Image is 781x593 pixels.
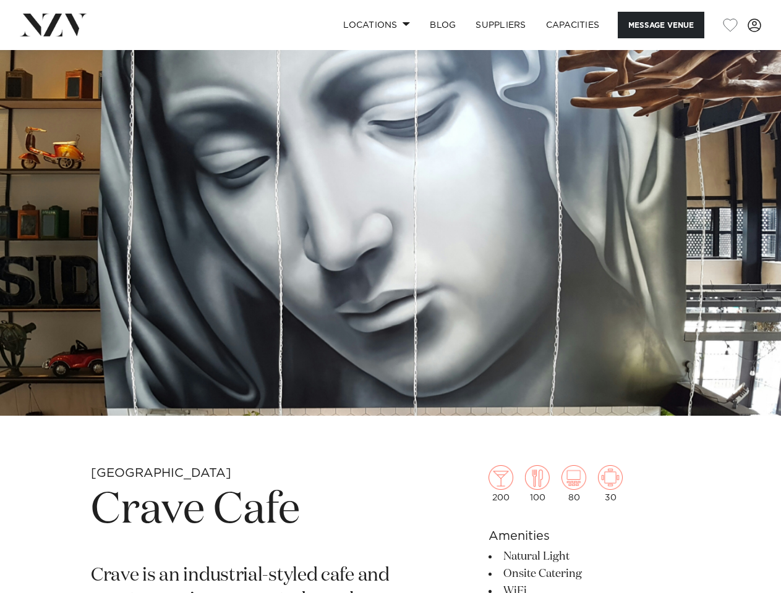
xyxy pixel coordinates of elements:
[466,12,536,38] a: SUPPLIERS
[618,12,704,38] button: Message Venue
[598,465,623,490] img: meeting.png
[91,467,231,479] small: [GEOGRAPHIC_DATA]
[525,465,550,502] div: 100
[91,482,401,539] h1: Crave Cafe
[420,12,466,38] a: BLOG
[20,14,87,36] img: nzv-logo.png
[489,565,690,582] li: Onsite Catering
[598,465,623,502] div: 30
[489,527,690,545] h6: Amenities
[489,465,513,502] div: 200
[489,465,513,490] img: cocktail.png
[489,548,690,565] li: Natural Light
[525,465,550,490] img: dining.png
[333,12,420,38] a: Locations
[561,465,586,502] div: 80
[536,12,610,38] a: Capacities
[561,465,586,490] img: theatre.png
